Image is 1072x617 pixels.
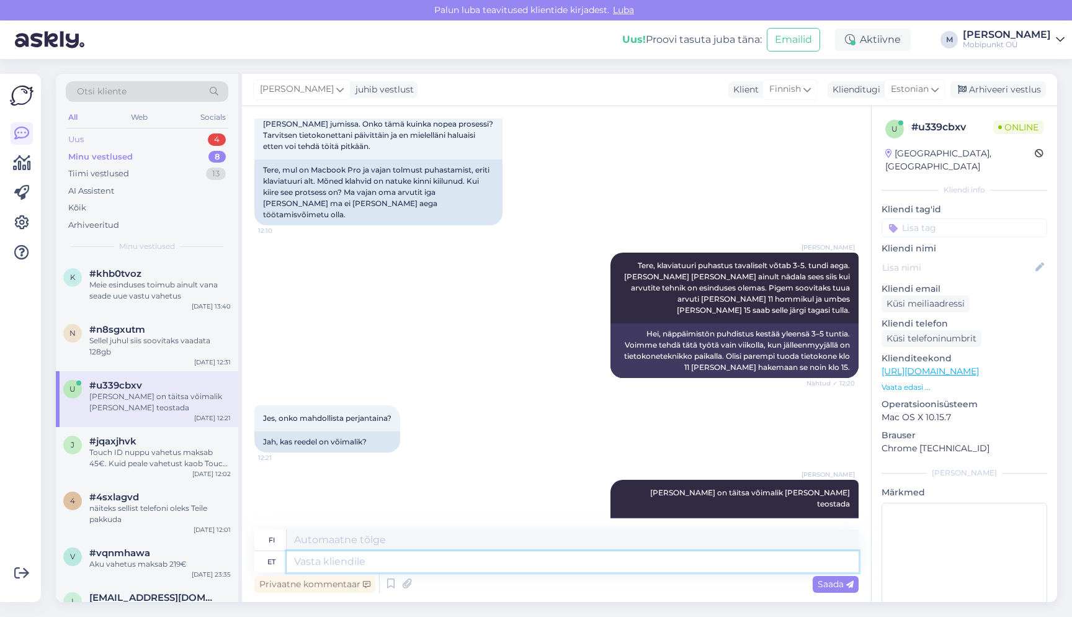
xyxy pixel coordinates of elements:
[802,470,855,479] span: [PERSON_NAME]
[89,436,136,447] span: #jqaxjhvk
[258,226,305,235] span: 12:10
[802,243,855,252] span: [PERSON_NAME]
[77,85,127,98] span: Otsi kliente
[950,81,1046,98] div: Arhiveeri vestlus
[208,133,226,146] div: 4
[882,184,1047,196] div: Kliendi info
[89,268,141,279] span: #khb0tvoz
[69,384,76,394] span: u
[993,120,1043,134] span: Online
[882,382,1047,393] p: Vaata edasi ...
[69,328,76,338] span: n
[882,398,1047,411] p: Operatsioonisüsteem
[192,302,231,311] div: [DATE] 13:40
[963,30,1065,50] a: [PERSON_NAME]Mobipunkt OÜ
[10,84,33,107] img: Askly Logo
[882,467,1047,479] div: [PERSON_NAME]
[89,335,231,358] div: Sellel juhul siis soovitaks vaadata 128gb
[128,109,150,125] div: Web
[254,576,375,593] div: Privaatne kommentaar
[911,120,993,135] div: # u339cbxv
[68,185,114,197] div: AI Assistent
[89,592,218,603] span: i.migur@gmail.com
[194,358,231,367] div: [DATE] 12:31
[882,330,981,347] div: Küsi telefoninumbrit
[254,160,502,225] div: Tere, mul on Macbook Pro ja vajan tolmust puhastamist, eriti klaviatuuri alt. Mõned klahvid on na...
[68,133,84,146] div: Uus
[68,151,133,163] div: Minu vestlused
[254,431,400,453] div: Jah, kas reedel on võimalik?
[258,453,305,462] span: 12:21
[68,168,129,180] div: Tiimi vestlused
[882,218,1047,237] input: Lisa tag
[882,486,1047,499] p: Märkmed
[610,323,859,378] div: Hei, näppäimistön puhdistus kestää yleensä 3–5 tuntia. Voimme tehdä tätä työtä vain viikolla, kun...
[818,579,854,590] span: Saada
[269,529,275,551] div: fi
[622,32,762,47] div: Proovi tasuta juba täna:
[835,29,911,51] div: Aktiivne
[89,447,231,469] div: Touch ID nuppu vahetus maksab 45€. Kuid peale vahetust kaob Touch ID fuktsioon, kuna see nupp on ...
[882,352,1047,365] p: Klienditeekond
[260,83,334,96] span: [PERSON_NAME]
[882,261,1033,274] input: Lisa nimi
[351,83,414,96] div: juhib vestlust
[89,492,139,503] span: #4sxlagvd
[882,203,1047,216] p: Kliendi tag'id
[89,503,231,525] div: näiteks sellist telefoni oleks Teile pakkuda
[963,30,1051,40] div: [PERSON_NAME]
[206,168,226,180] div: 13
[882,282,1047,295] p: Kliendi email
[885,147,1035,173] div: [GEOGRAPHIC_DATA], [GEOGRAPHIC_DATA]
[263,413,391,423] span: Jes, onko mahdollista perjantaina?
[194,525,231,534] div: [DATE] 12:01
[767,28,820,52] button: Emailid
[263,97,495,151] span: Hei, minulla on Macbook Pro ja tarvitsisin pölyjen putsauksen, varsinkin näppäimistön alta. Jotku...
[68,202,86,214] div: Kõik
[89,391,231,413] div: [PERSON_NAME] on täitsa võimalik [PERSON_NAME] teostada
[71,597,74,606] span: i
[940,31,958,48] div: M
[609,4,638,16] span: Luba
[198,109,228,125] div: Socials
[882,366,979,377] a: [URL][DOMAIN_NAME]
[267,551,275,572] div: et
[89,324,145,335] span: #n8sgxutm
[70,272,76,282] span: k
[194,413,231,423] div: [DATE] 12:21
[882,442,1047,455] p: Chrome [TECHNICAL_ID]
[192,469,231,479] div: [DATE] 12:02
[891,83,929,96] span: Estonian
[71,440,74,449] span: j
[882,429,1047,442] p: Brauser
[89,559,231,570] div: Aku vahetus maksab 219€
[622,34,646,45] b: Uus!
[882,295,970,312] div: Küsi meiliaadressi
[610,517,859,538] div: Tämän työn tekeminen perjantaina on täysin mahdollista.
[119,241,175,252] span: Minu vestlused
[192,570,231,579] div: [DATE] 23:35
[882,317,1047,330] p: Kliendi telefon
[806,379,855,388] span: Nähtud ✓ 12:20
[70,496,75,505] span: 4
[650,488,852,508] span: [PERSON_NAME] on täitsa võimalik [PERSON_NAME] teostada
[68,219,119,232] div: Arhiveeritud
[624,261,852,315] span: Tere, klaviatuuri puhastus tavaliselt võtab 3-5. tundi aega. [PERSON_NAME] [PERSON_NAME] ainult n...
[208,151,226,163] div: 8
[70,552,75,561] span: v
[89,279,231,302] div: Meie esinduses toimub ainult vana seade uue vastu vahetus
[828,83,880,96] div: Klienditugi
[882,242,1047,255] p: Kliendi nimi
[89,380,142,391] span: #u339cbxv
[89,547,150,559] span: #vqnmhawa
[891,124,898,133] span: u
[769,83,801,96] span: Finnish
[66,109,80,125] div: All
[882,411,1047,424] p: Mac OS X 10.15.7
[728,83,759,96] div: Klient
[963,40,1051,50] div: Mobipunkt OÜ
